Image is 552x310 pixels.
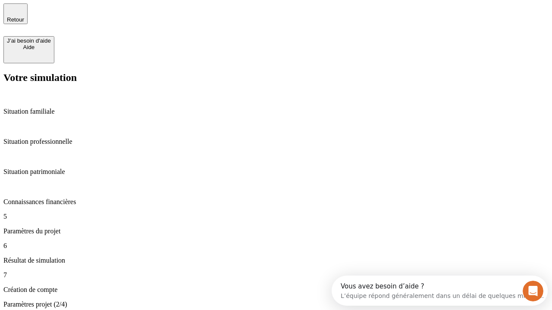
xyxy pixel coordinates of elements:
[3,301,549,308] p: Paramètres projet (2/4)
[3,168,549,176] p: Situation patrimoniale
[7,37,51,44] div: J’ai besoin d'aide
[3,257,549,264] p: Résultat de simulation
[332,276,548,306] iframe: Intercom live chat discovery launcher
[7,44,51,50] div: Aide
[3,286,549,294] p: Création de compte
[9,7,212,14] div: Vous avez besoin d’aide ?
[3,3,28,24] button: Retour
[3,138,549,146] p: Situation professionnelle
[3,213,549,220] p: 5
[3,227,549,235] p: Paramètres du projet
[3,242,549,250] p: 6
[7,16,24,23] span: Retour
[3,36,54,63] button: J’ai besoin d'aideAide
[3,198,549,206] p: Connaissances financières
[3,3,238,27] div: Ouvrir le Messenger Intercom
[3,108,549,115] p: Situation familiale
[9,14,212,23] div: L’équipe répond généralement dans un délai de quelques minutes.
[3,271,549,279] p: 7
[3,72,549,84] h2: Votre simulation
[523,281,543,301] iframe: Intercom live chat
